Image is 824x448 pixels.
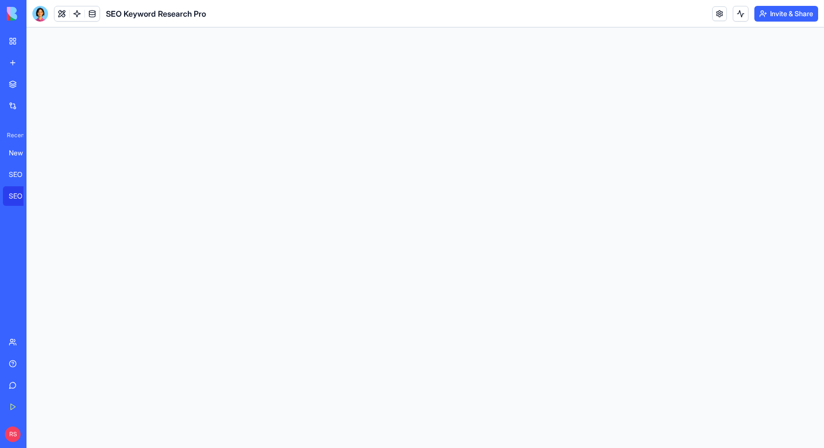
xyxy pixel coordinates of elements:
span: SEO Keyword Research Pro [106,8,206,20]
div: SEO Keyword Research Pro [9,191,36,201]
span: Recent [3,131,24,139]
a: New App [3,143,42,163]
a: SEO Keyword Research Pro [3,165,42,184]
span: RS [5,426,21,442]
img: logo [7,7,68,21]
a: SEO Keyword Research Pro [3,186,42,206]
div: New App [9,148,36,158]
div: SEO Keyword Research Pro [9,170,36,179]
button: Invite & Share [754,6,818,22]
